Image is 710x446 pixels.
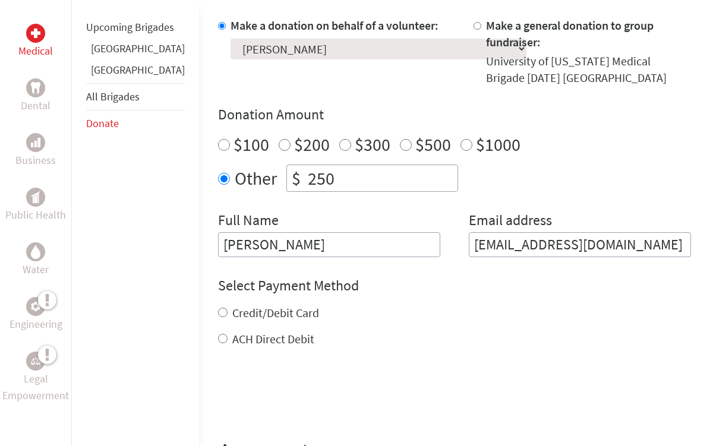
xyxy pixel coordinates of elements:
[31,29,40,38] img: Medical
[31,191,40,203] img: Public Health
[10,316,62,333] p: Engineering
[31,358,40,365] img: Legal Empowerment
[233,133,269,156] label: $100
[31,245,40,258] img: Water
[18,24,53,59] a: MedicalMedical
[469,232,691,257] input: Your Email
[23,242,49,278] a: WaterWater
[5,188,66,223] a: Public HealthPublic Health
[2,371,69,404] p: Legal Empowerment
[31,82,40,93] img: Dental
[18,43,53,59] p: Medical
[218,211,279,232] label: Full Name
[231,18,438,33] label: Make a donation on behalf of a volunteer:
[91,63,185,77] a: [GEOGRAPHIC_DATA]
[235,165,277,192] label: Other
[86,90,140,103] a: All Brigades
[86,116,119,130] a: Donate
[486,53,691,86] div: University of [US_STATE] Medical Brigade [DATE] [GEOGRAPHIC_DATA]
[2,352,69,404] a: Legal EmpowermentLegal Empowerment
[232,331,314,346] label: ACH Direct Debit
[86,83,185,110] li: All Brigades
[218,371,399,417] iframe: reCAPTCHA
[287,165,305,191] div: $
[232,305,319,320] label: Credit/Debit Card
[26,188,45,207] div: Public Health
[294,133,330,156] label: $200
[86,40,185,62] li: Greece
[5,207,66,223] p: Public Health
[218,105,691,124] h4: Donation Amount
[218,232,440,257] input: Enter Full Name
[10,297,62,333] a: EngineeringEngineering
[26,133,45,152] div: Business
[15,152,56,169] p: Business
[31,138,40,147] img: Business
[218,276,691,295] h4: Select Payment Method
[86,110,185,137] li: Donate
[21,97,51,114] p: Dental
[91,42,185,55] a: [GEOGRAPHIC_DATA]
[21,78,51,114] a: DentalDental
[26,78,45,97] div: Dental
[15,133,56,169] a: BusinessBusiness
[86,20,174,34] a: Upcoming Brigades
[469,211,552,232] label: Email address
[23,261,49,278] p: Water
[31,302,40,311] img: Engineering
[86,62,185,83] li: Honduras
[26,242,45,261] div: Water
[26,24,45,43] div: Medical
[86,14,185,40] li: Upcoming Brigades
[476,133,520,156] label: $1000
[26,352,45,371] div: Legal Empowerment
[305,165,457,191] input: Enter Amount
[486,18,654,49] label: Make a general donation to group fundraiser:
[26,297,45,316] div: Engineering
[415,133,451,156] label: $500
[355,133,390,156] label: $300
